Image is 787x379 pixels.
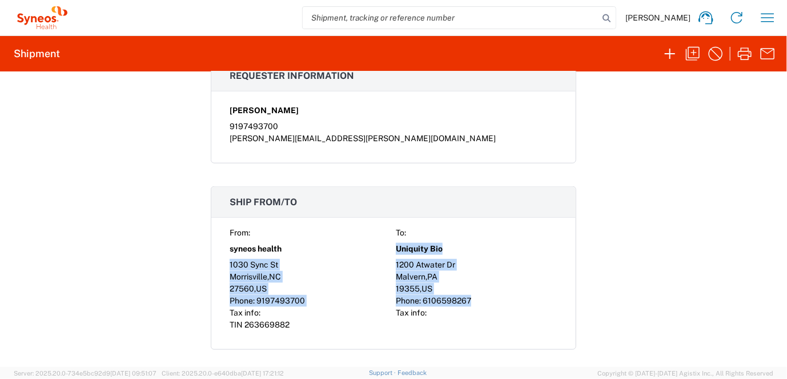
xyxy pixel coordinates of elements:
[269,272,281,281] span: NC
[421,284,432,293] span: US
[230,284,254,293] span: 27560
[397,369,427,376] a: Feedback
[230,243,282,255] span: syneos health
[244,320,290,329] span: 263669882
[423,296,471,305] span: 6106598267
[369,369,397,376] a: Support
[427,272,437,281] span: PA
[230,197,297,208] span: Ship from/to
[230,105,299,117] span: [PERSON_NAME]
[396,243,443,255] span: Uniquity Bio
[230,228,250,237] span: From:
[241,370,284,377] span: [DATE] 17:21:12
[597,368,773,378] span: Copyright © [DATE]-[DATE] Agistix Inc., All Rights Reserved
[396,259,557,271] div: 1200 Atwater Dr
[425,272,427,281] span: ,
[230,70,354,81] span: Requester information
[230,133,557,145] div: [PERSON_NAME][EMAIL_ADDRESS][PERSON_NAME][DOMAIN_NAME]
[396,228,406,237] span: To:
[256,296,305,305] span: 9197493700
[303,7,599,29] input: Shipment, tracking or reference number
[230,308,260,317] span: Tax info:
[396,284,420,293] span: 19355
[256,284,267,293] span: US
[230,296,255,305] span: Phone:
[230,259,391,271] div: 1030 Sync St
[267,272,269,281] span: ,
[230,320,243,329] span: TIN
[230,272,267,281] span: Morrisville
[14,47,60,61] h2: Shipment
[625,13,690,23] span: [PERSON_NAME]
[396,272,425,281] span: Malvern
[110,370,156,377] span: [DATE] 09:51:07
[162,370,284,377] span: Client: 2025.20.0-e640dba
[14,370,156,377] span: Server: 2025.20.0-734e5bc92d9
[230,121,557,133] div: 9197493700
[254,284,256,293] span: ,
[396,296,421,305] span: Phone:
[396,308,427,317] span: Tax info:
[420,284,421,293] span: ,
